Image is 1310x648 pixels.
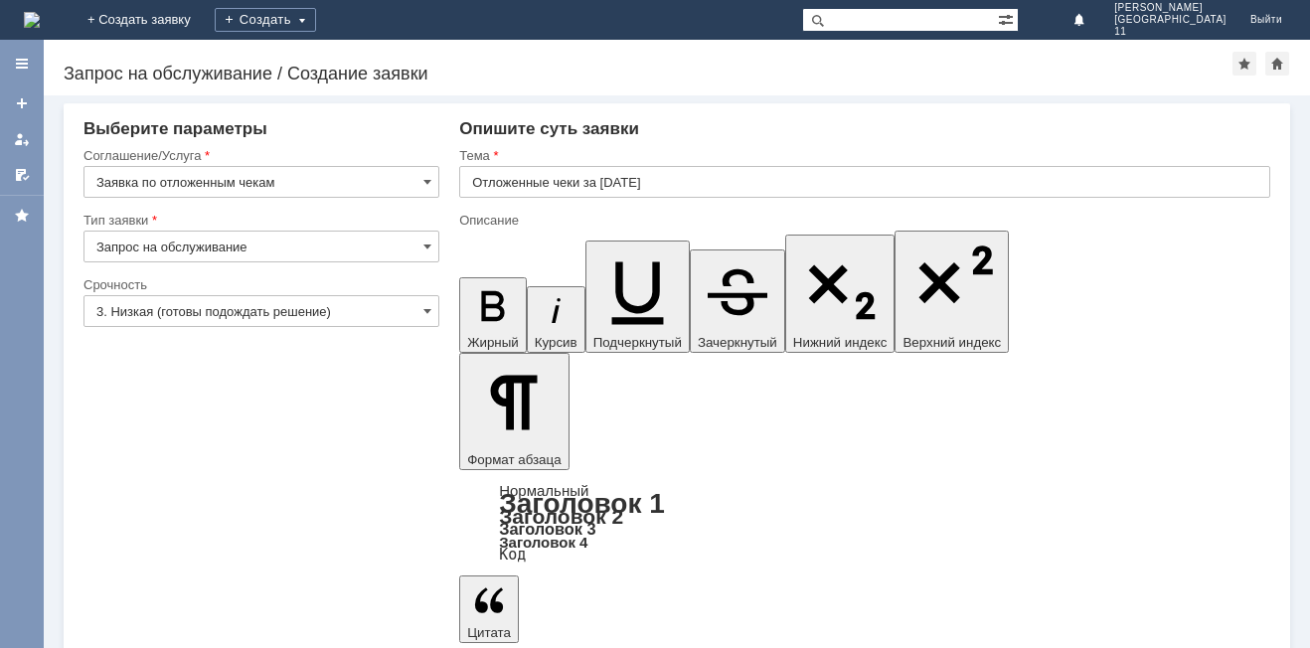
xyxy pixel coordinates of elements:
[24,12,40,28] a: Перейти на домашнюю страницу
[585,241,690,353] button: Подчеркнутый
[998,9,1018,28] span: Расширенный поиск
[215,8,316,32] div: Создать
[1114,14,1227,26] span: [GEOGRAPHIC_DATA]
[698,335,777,350] span: Зачеркнутый
[24,12,40,28] img: logo
[785,235,896,353] button: Нижний индекс
[459,484,1270,562] div: Формат абзаца
[527,286,585,353] button: Курсив
[83,214,435,227] div: Тип заявки
[64,64,1232,83] div: Запрос на обслуживание / Создание заявки
[83,119,267,138] span: Выберите параметры
[499,534,587,551] a: Заголовок 4
[83,278,435,291] div: Срочность
[902,335,1001,350] span: Верхний индекс
[1232,52,1256,76] div: Добавить в избранное
[499,505,623,528] a: Заголовок 2
[459,575,519,643] button: Цитата
[459,149,1266,162] div: Тема
[1114,26,1227,38] span: 11
[690,249,785,353] button: Зачеркнутый
[499,546,526,564] a: Код
[499,482,588,499] a: Нормальный
[499,488,665,519] a: Заголовок 1
[1114,2,1227,14] span: [PERSON_NAME]
[467,452,561,467] span: Формат абзаца
[895,231,1009,353] button: Верхний индекс
[793,335,888,350] span: Нижний индекс
[459,214,1266,227] div: Описание
[459,353,569,470] button: Формат абзаца
[535,335,577,350] span: Курсив
[467,625,511,640] span: Цитата
[6,159,38,191] a: Мои согласования
[6,87,38,119] a: Создать заявку
[6,123,38,155] a: Мои заявки
[83,149,435,162] div: Соглашение/Услуга
[499,520,595,538] a: Заголовок 3
[459,119,639,138] span: Опишите суть заявки
[459,277,527,353] button: Жирный
[593,335,682,350] span: Подчеркнутый
[467,335,519,350] span: Жирный
[1265,52,1289,76] div: Сделать домашней страницей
